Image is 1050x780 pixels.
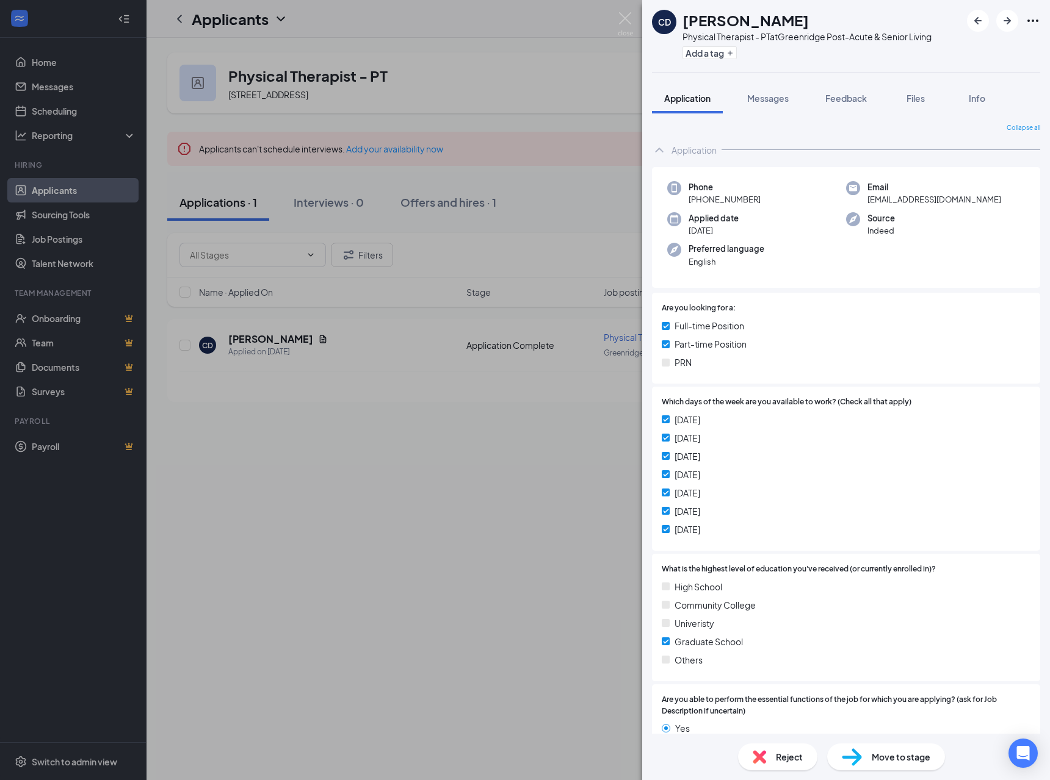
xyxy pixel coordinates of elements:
[675,431,700,445] span: [DATE]
[662,694,1030,717] span: Are you able to perform the essential functions of the job for which you are applying? (ask for J...
[675,486,700,499] span: [DATE]
[867,212,895,224] span: Source
[675,468,700,481] span: [DATE]
[675,598,756,612] span: Community College
[996,10,1018,32] button: ArrowRight
[662,564,936,575] span: What is the highest level of education you've received (or currently enrolled in)?
[664,93,711,104] span: Application
[726,49,734,57] svg: Plus
[967,10,989,32] button: ArrowLeftNew
[867,193,1001,206] span: [EMAIL_ADDRESS][DOMAIN_NAME]
[682,10,809,30] h1: [PERSON_NAME]
[675,617,714,630] span: Univeristy
[662,302,736,314] span: Are you looking for a:
[776,750,803,764] span: Reject
[867,224,895,237] span: Indeed
[1008,739,1038,768] div: Open Intercom Messenger
[652,143,667,157] svg: ChevronUp
[675,504,700,518] span: [DATE]
[675,580,722,593] span: High School
[675,523,700,536] span: [DATE]
[689,224,739,237] span: [DATE]
[672,144,717,156] div: Application
[675,319,744,332] span: Full-time Position
[675,449,700,463] span: [DATE]
[867,181,1001,193] span: Email
[907,93,925,104] span: Files
[675,721,690,735] span: Yes
[1026,13,1040,28] svg: Ellipses
[872,750,930,764] span: Move to stage
[675,635,743,648] span: Graduate School
[689,243,764,255] span: Preferred language
[689,256,764,268] span: English
[689,193,761,206] span: [PHONE_NUMBER]
[682,46,737,59] button: PlusAdd a tag
[969,93,985,104] span: Info
[675,413,700,426] span: [DATE]
[662,396,911,408] span: Which days of the week are you available to work? (Check all that apply)
[825,93,867,104] span: Feedback
[675,356,692,369] span: PRN
[682,30,932,43] div: Physical Therapist - PT at Greenridge Post-Acute & Senior Living
[689,181,761,193] span: Phone
[1000,13,1015,28] svg: ArrowRight
[1007,123,1040,133] span: Collapse all
[689,212,739,224] span: Applied date
[675,337,747,351] span: Part-time Position
[971,13,985,28] svg: ArrowLeftNew
[747,93,789,104] span: Messages
[675,653,703,667] span: Others
[658,16,671,28] div: CD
